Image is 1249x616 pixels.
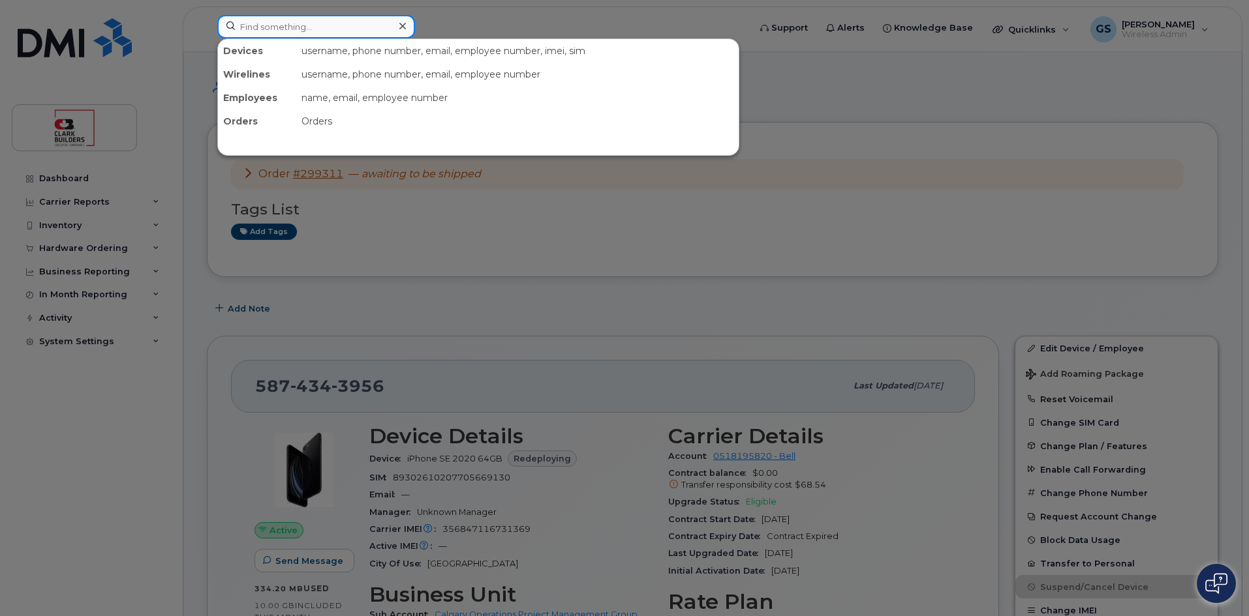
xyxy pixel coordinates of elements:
[218,39,296,63] div: Devices
[296,110,739,133] div: Orders
[218,86,296,110] div: Employees
[296,86,739,110] div: name, email, employee number
[296,63,739,86] div: username, phone number, email, employee number
[1205,573,1227,594] img: Open chat
[218,110,296,133] div: Orders
[296,39,739,63] div: username, phone number, email, employee number, imei, sim
[218,63,296,86] div: Wirelines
